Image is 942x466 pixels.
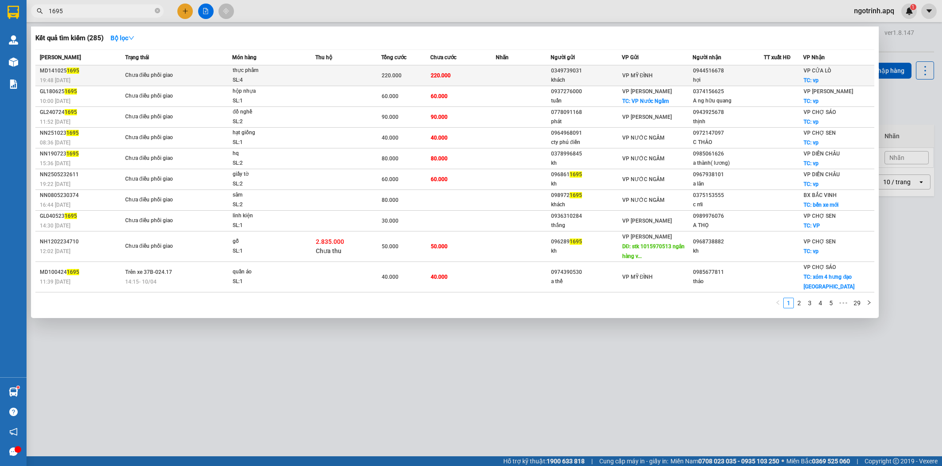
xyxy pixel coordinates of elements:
div: 0943925678 [693,108,763,117]
span: 15:36 [DATE] [40,160,70,167]
span: Trạng thái [125,54,149,61]
img: logo-vxr [8,6,19,19]
span: 90.000 [431,114,448,120]
div: a thành( lương) [693,159,763,168]
span: notification [9,428,18,436]
div: hạt giống [233,128,299,138]
span: VP NƯỚC NGẦM [622,176,665,182]
div: Chưa điều phối giao [125,174,191,184]
div: Chưa điều phối giao [125,154,191,163]
span: 60.000 [431,176,448,182]
div: c mĩ [693,200,763,209]
div: quần áo [233,267,299,277]
span: TC: vp [804,77,819,83]
strong: Bộ lọc [111,34,134,42]
span: 1695 [65,109,77,115]
span: Tổng cước [381,54,406,61]
span: TT xuất HĐ [764,54,791,61]
div: MD100424 [40,268,123,277]
div: 0989976076 [693,212,763,221]
span: TC: vp [804,248,819,254]
span: TC: VP Nước Ngầm [622,98,669,104]
span: TC: vp [804,181,819,187]
div: a thế [551,277,621,286]
div: 098972 [551,191,621,200]
div: thảo [693,277,763,286]
div: khách [551,200,621,209]
span: Người gửi [551,54,575,61]
img: warehouse-icon [9,57,18,67]
li: 2 [794,298,804,308]
div: GL180625 [40,87,123,96]
div: 0937276000 [551,87,621,96]
span: 60.000 [382,93,398,99]
span: TC: xóm 4 hưng đạo [GEOGRAPHIC_DATA] [804,274,854,290]
span: VP [PERSON_NAME] [622,114,672,120]
span: 14:15 - 10/04 [125,279,157,285]
span: Người nhận [693,54,721,61]
span: 60.000 [431,93,448,99]
div: kh [551,159,621,168]
span: VP CHỢ SEN [804,130,836,136]
li: Next 5 Pages [836,298,850,308]
div: SL: 1 [233,246,299,256]
div: cty phú điền [551,138,621,147]
div: A ng hữu quang [693,96,763,106]
div: 0985677811 [693,268,763,277]
span: search [37,8,43,14]
div: NN0805230374 [40,191,123,200]
div: C THẢO [693,138,763,147]
div: GL240724 [40,108,123,117]
div: 096861 [551,170,621,179]
span: 60.000 [382,176,398,182]
span: 19:22 [DATE] [40,181,70,187]
li: 29 [850,298,864,308]
span: 1695 [67,269,79,275]
div: MD141025 [40,66,123,76]
span: 14:30 [DATE] [40,223,70,229]
div: NH1202234710 [40,237,123,246]
div: Chưa điều phối giao [125,195,191,205]
div: tuấn [551,96,621,106]
div: 0375153555 [693,191,763,200]
input: Tìm tên, số ĐT hoặc mã đơn [49,6,153,16]
div: 0967938101 [693,170,763,179]
span: VP [PERSON_NAME] [622,88,672,95]
div: 0374156625 [693,87,763,96]
sup: 1 [17,386,19,389]
span: VP Nhận [803,54,825,61]
span: TC: VP [804,223,820,229]
span: 11:39 [DATE] [40,279,70,285]
span: VP [PERSON_NAME] [622,218,672,224]
li: Next Page [864,298,874,308]
span: 80.000 [431,155,448,162]
span: 1695 [570,171,582,178]
span: Món hàng [232,54,257,61]
span: 12:02 [DATE] [40,248,70,254]
div: SL: 2 [233,179,299,189]
span: 220.000 [431,72,451,79]
span: Chưa thu [316,247,341,254]
span: 10:00 [DATE] [40,98,70,104]
div: kh [551,179,621,189]
span: 50.000 [382,243,398,250]
div: 0972147097 [693,129,763,138]
li: 5 [826,298,836,308]
div: SL: 1 [233,277,299,287]
span: VP NƯỚC NGẦM [622,155,665,162]
span: VP NƯỚC NGẦM [622,135,665,141]
a: 4 [816,298,825,308]
span: 40.000 [431,274,448,280]
span: VP DIỄN CHÂU [804,151,840,157]
span: VP CHỢ SÁO [804,264,836,270]
div: Chưa điều phối giao [125,216,191,226]
span: VP [PERSON_NAME] [804,88,853,95]
span: 40.000 [382,135,398,141]
span: VP Gửi [622,54,639,61]
span: VP CHỢ SEN [804,239,836,245]
span: VP NƯỚC NGẦM [622,197,665,203]
span: 40.000 [431,135,448,141]
span: 1695 [67,68,79,74]
div: 0964968091 [551,129,621,138]
div: kh [551,246,621,256]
